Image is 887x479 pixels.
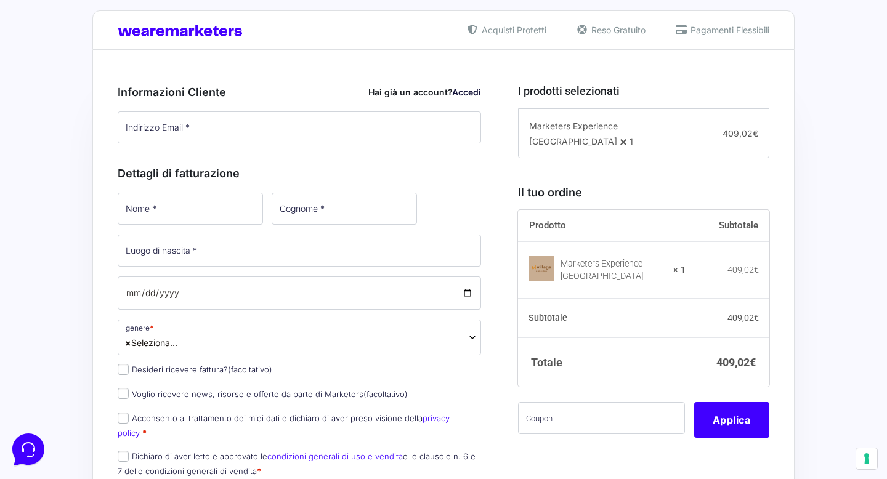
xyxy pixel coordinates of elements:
h3: Dettagli di fatturazione [118,165,481,182]
a: Accedi [452,87,481,97]
span: € [754,313,759,323]
button: Help [161,366,237,394]
span: € [754,265,759,275]
input: Cognome * [272,193,417,225]
button: Start a Conversation [20,123,227,148]
span: Your Conversations [20,69,100,79]
span: 409,02 [723,128,758,139]
h3: I prodotti selezionati [518,83,769,99]
p: Messages [106,383,141,394]
img: dark [39,89,64,113]
p: Home [37,383,58,394]
button: Applica [694,402,769,438]
bdi: 409,02 [727,265,759,275]
span: Pagamenti Flessibili [687,23,769,36]
bdi: 409,02 [727,313,759,323]
label: Dichiaro di aver letto e approvato le e le clausole n. 6 e 7 delle condizioni generali di vendita [118,451,476,475]
span: (facoltativo) [363,389,408,399]
span: 1 [630,136,633,147]
h3: Informazioni Cliente [118,84,481,100]
a: Open Help Center [153,172,227,182]
th: Totale [518,338,686,387]
label: Desideri ricevere fattura? [118,364,272,374]
span: Start a Conversation [89,131,172,140]
span: Seleziona... [118,320,481,355]
span: Find an Answer [20,172,84,182]
a: condizioni generali di uso e vendita [267,451,403,461]
h3: Il tuo ordine [518,184,769,201]
span: Acquisti Protetti [479,23,546,36]
input: Desideri ricevere fattura?(facoltativo) [118,364,129,375]
span: (facoltativo) [228,364,272,374]
input: Voglio ricevere news, risorse e offerte da parte di Marketers(facoltativo) [118,388,129,399]
span: Seleziona... [125,336,177,349]
a: privacy policy [118,413,450,437]
th: Subtotale [518,299,686,338]
input: Luogo di nascita * [118,235,481,267]
iframe: Customerly Messenger Launcher [10,431,47,468]
img: dark [20,89,44,113]
span: × [125,336,131,349]
div: Hai già un account? [368,86,481,99]
input: Coupon [518,402,685,434]
input: Indirizzo Email * [118,111,481,143]
img: Marketers Experience Village Roulette [529,256,554,281]
label: Acconsento al trattamento dei miei dati e dichiaro di aver preso visione della [118,413,450,437]
span: Reso Gratuito [588,23,646,36]
img: dark [59,89,84,113]
h2: Hello from Marketers 👋 [10,10,207,49]
button: Le tue preferenze relative al consenso per le tecnologie di tracciamento [856,448,877,469]
input: Acconsento al trattamento dei miei dati e dichiaro di aver preso visione dellaprivacy policy [118,413,129,424]
bdi: 409,02 [716,356,756,369]
input: Nome * [118,193,263,225]
button: Messages [86,366,161,394]
input: Search for an Article... [28,199,201,211]
strong: × 1 [673,264,686,276]
span: € [750,356,756,369]
th: Subtotale [686,210,769,242]
th: Prodotto [518,210,686,242]
span: Marketers Experience [GEOGRAPHIC_DATA] [529,121,618,147]
label: Voglio ricevere news, risorse e offerte da parte di Marketers [118,389,408,399]
div: Marketers Experience [GEOGRAPHIC_DATA] [561,258,665,283]
p: Help [191,383,207,394]
input: Dichiaro di aver letto e approvato lecondizioni generali di uso e venditae le clausole n. 6 e 7 d... [118,451,129,462]
span: € [753,128,758,139]
button: Home [10,366,86,394]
